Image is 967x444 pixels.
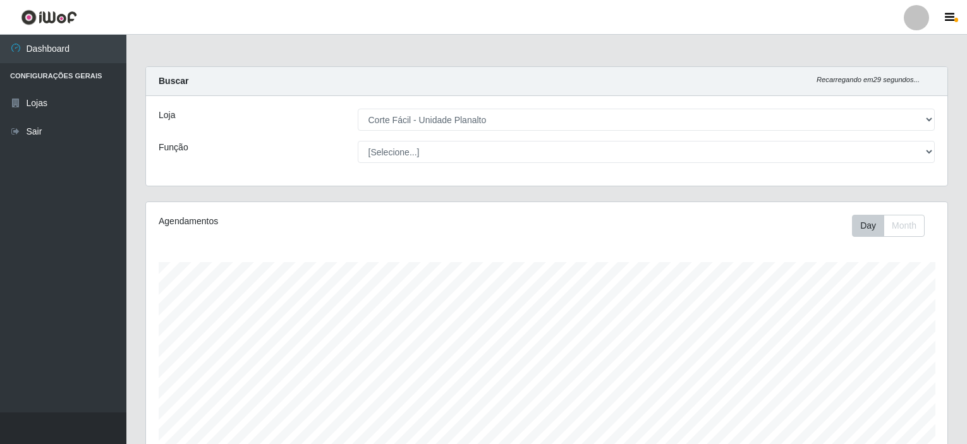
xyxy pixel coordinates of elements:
label: Função [159,141,188,154]
button: Month [884,215,925,237]
strong: Buscar [159,76,188,86]
div: Toolbar with button groups [852,215,935,237]
div: Agendamentos [159,215,471,228]
img: CoreUI Logo [21,9,77,25]
label: Loja [159,109,175,122]
div: First group [852,215,925,237]
i: Recarregando em 29 segundos... [817,76,920,83]
button: Day [852,215,884,237]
